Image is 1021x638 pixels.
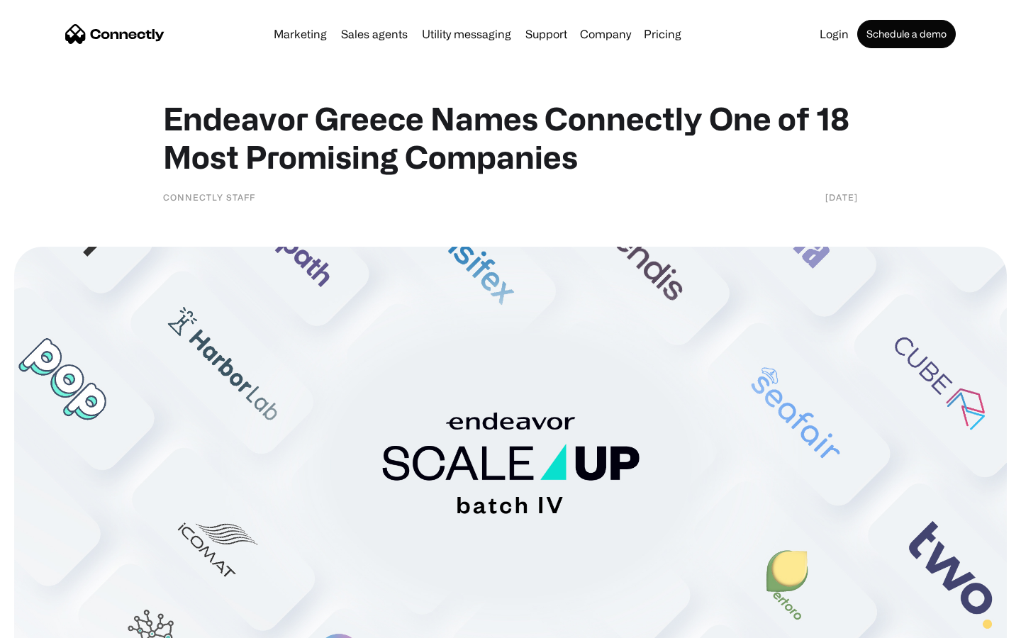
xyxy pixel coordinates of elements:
[268,28,333,40] a: Marketing
[857,20,956,48] a: Schedule a demo
[335,28,413,40] a: Sales agents
[825,190,858,204] div: [DATE]
[520,28,573,40] a: Support
[416,28,517,40] a: Utility messaging
[580,24,631,44] div: Company
[163,99,858,176] h1: Endeavor Greece Names Connectly One of 18 Most Promising Companies
[638,28,687,40] a: Pricing
[14,613,85,633] aside: Language selected: English
[163,190,255,204] div: Connectly Staff
[814,28,854,40] a: Login
[28,613,85,633] ul: Language list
